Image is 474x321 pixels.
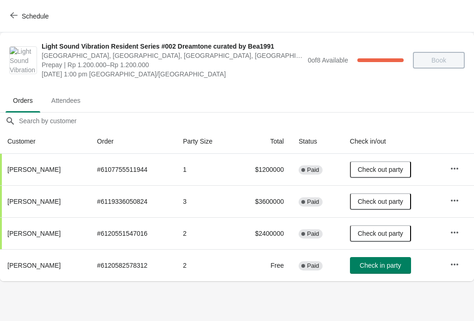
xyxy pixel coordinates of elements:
[10,47,37,74] img: Light Sound Vibration Resident Series #002 Dreamtone curated by Bea1991
[307,198,319,206] span: Paid
[175,154,234,185] td: 1
[7,198,61,205] span: [PERSON_NAME]
[291,129,343,154] th: Status
[307,166,319,174] span: Paid
[307,262,319,270] span: Paid
[175,217,234,249] td: 2
[360,262,401,269] span: Check in party
[175,249,234,281] td: 2
[175,129,234,154] th: Party Size
[350,161,411,178] button: Check out party
[90,217,176,249] td: # 6120551547016
[6,92,40,109] span: Orders
[307,230,319,238] span: Paid
[308,57,348,64] span: 0 of 8 Available
[90,185,176,217] td: # 6119336050824
[44,92,88,109] span: Attendees
[343,129,443,154] th: Check in/out
[234,129,291,154] th: Total
[90,249,176,281] td: # 6120582578312
[7,230,61,237] span: [PERSON_NAME]
[234,249,291,281] td: Free
[42,69,303,79] span: [DATE] 1:00 pm [GEOGRAPHIC_DATA]/[GEOGRAPHIC_DATA]
[358,166,403,173] span: Check out party
[7,262,61,269] span: [PERSON_NAME]
[22,13,49,20] span: Schedule
[234,185,291,217] td: $3600000
[42,42,303,51] span: Light Sound Vibration Resident Series #002 Dreamtone curated by Bea1991
[42,60,303,69] span: Prepay | Rp 1.200.000–Rp 1.200.000
[5,8,56,25] button: Schedule
[350,257,411,274] button: Check in party
[350,225,411,242] button: Check out party
[175,185,234,217] td: 3
[7,166,61,173] span: [PERSON_NAME]
[90,129,176,154] th: Order
[358,198,403,205] span: Check out party
[19,113,474,129] input: Search by customer
[90,154,176,185] td: # 6107755511944
[234,154,291,185] td: $1200000
[350,193,411,210] button: Check out party
[42,51,303,60] span: [GEOGRAPHIC_DATA], [GEOGRAPHIC_DATA], [GEOGRAPHIC_DATA], [GEOGRAPHIC_DATA], [GEOGRAPHIC_DATA]
[358,230,403,237] span: Check out party
[234,217,291,249] td: $2400000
